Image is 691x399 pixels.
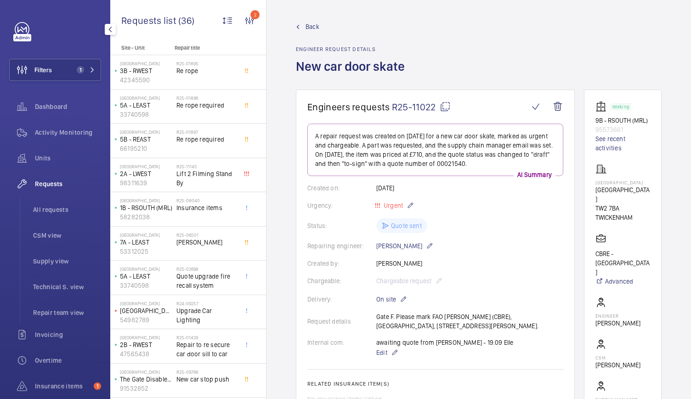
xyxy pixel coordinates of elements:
button: Filters1 [9,59,101,81]
p: Repair title [175,45,235,51]
p: [GEOGRAPHIC_DATA] [120,129,173,135]
p: 5B - REAST [120,135,173,144]
span: Invoicing [35,330,101,339]
p: 98311639 [120,178,173,188]
p: [GEOGRAPHIC_DATA] [120,301,173,306]
p: Engineer [595,313,640,319]
p: [GEOGRAPHIC_DATA] [595,185,650,204]
p: 53312025 [120,247,173,256]
h2: R25-01896 [176,95,237,101]
span: All requests [33,205,101,214]
p: AI Summary [514,170,555,179]
h1: New car door skate [296,58,410,90]
p: 9B - RSOUTH (MRL) [595,116,650,125]
p: 33740598 [120,110,173,119]
p: 2B - RWEST [120,340,173,349]
p: 95573661 [595,125,650,134]
span: 1 [94,382,101,390]
span: Back [306,22,319,31]
p: [GEOGRAPHIC_DATA] [120,369,173,375]
p: [GEOGRAPHIC_DATA] [120,266,173,272]
img: elevator.svg [595,101,610,112]
p: The Gate Disabled (EAST) [120,375,173,384]
span: Supply view [33,256,101,266]
p: 1B - RSOUTH (MRL) [120,203,173,212]
span: Edit [376,348,387,357]
p: Site - Unit [110,45,171,51]
span: Repair to re secure car door sill to car [176,340,237,359]
h2: R25-08040 [176,198,237,203]
p: TW2 7BA TWICKENHAM [595,204,650,222]
p: 5A - LEAST [120,101,173,110]
p: 91532852 [120,384,173,393]
span: Quote upgrade fire recall system [176,272,237,290]
h2: R25-11145 [176,164,237,169]
h2: R24-09257 [176,301,237,306]
p: 3B - RWEST [120,66,173,75]
p: [PERSON_NAME] [376,240,433,251]
span: CSM view [33,231,101,240]
p: 58282038 [120,212,173,222]
span: Repair team view [33,308,101,317]
span: Units [35,154,101,163]
span: New car stop push [176,375,237,384]
p: 66195210 [120,144,173,153]
p: [GEOGRAPHIC_DATA] [120,335,173,340]
span: Upgrade Car Lighting [176,306,237,325]
p: [PERSON_NAME] [595,360,640,370]
p: CSM [595,355,640,360]
span: Overtime [35,356,101,365]
a: See recent activities [595,134,650,153]
p: A repair request was created on [DATE] for a new car door skate, marked as urgent and chargeable.... [315,131,555,168]
h2: R25-06501 [176,232,237,238]
span: Lift 2 Filming Stand By [176,169,237,188]
span: Re rope required [176,135,237,144]
p: [GEOGRAPHIC_DATA] [120,164,173,169]
p: [GEOGRAPHIC_DATA] (MRL) [120,306,173,315]
h2: R25-01895 [176,61,237,66]
h2: R25-01429 [176,335,237,340]
p: 2A - LWEST [120,169,173,178]
a: Advanced [595,277,650,286]
p: 7A - LEAST [120,238,173,247]
p: [GEOGRAPHIC_DATA] [120,95,173,101]
span: Activity Monitoring [35,128,101,137]
p: [GEOGRAPHIC_DATA] [120,61,173,66]
span: Requests [35,179,101,188]
p: [PERSON_NAME] [595,319,640,328]
p: [GEOGRAPHIC_DATA] [120,198,173,203]
p: CBRE - [GEOGRAPHIC_DATA] [595,249,650,277]
p: Working [612,105,629,108]
span: Re rope [176,66,237,75]
p: 42345590 [120,75,173,85]
p: 47565438 [120,349,173,359]
p: 5A - LEAST [120,272,173,281]
h2: Related insurance item(s) [307,381,563,387]
span: R25-11022 [392,101,451,113]
p: 33740598 [120,281,173,290]
span: Engineers requests [307,101,390,113]
span: Requests list [121,15,178,26]
p: On site [376,294,407,305]
p: 54982789 [120,315,173,325]
h2: R25-09768 [176,369,237,375]
span: Insurance items [35,382,90,391]
span: Filters [34,65,52,74]
span: Technical S. view [33,282,101,291]
h2: R25-01897 [176,129,237,135]
span: Re rope required [176,101,237,110]
h2: R25-02698 [176,266,237,272]
p: [GEOGRAPHIC_DATA] [120,232,173,238]
span: Insurance items [176,203,237,212]
span: Dashboard [35,102,101,111]
span: 1 [77,66,84,74]
span: Urgent [382,202,403,209]
h2: Engineer request details [296,46,410,52]
span: [PERSON_NAME] [176,238,237,247]
p: [GEOGRAPHIC_DATA] [595,180,650,185]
